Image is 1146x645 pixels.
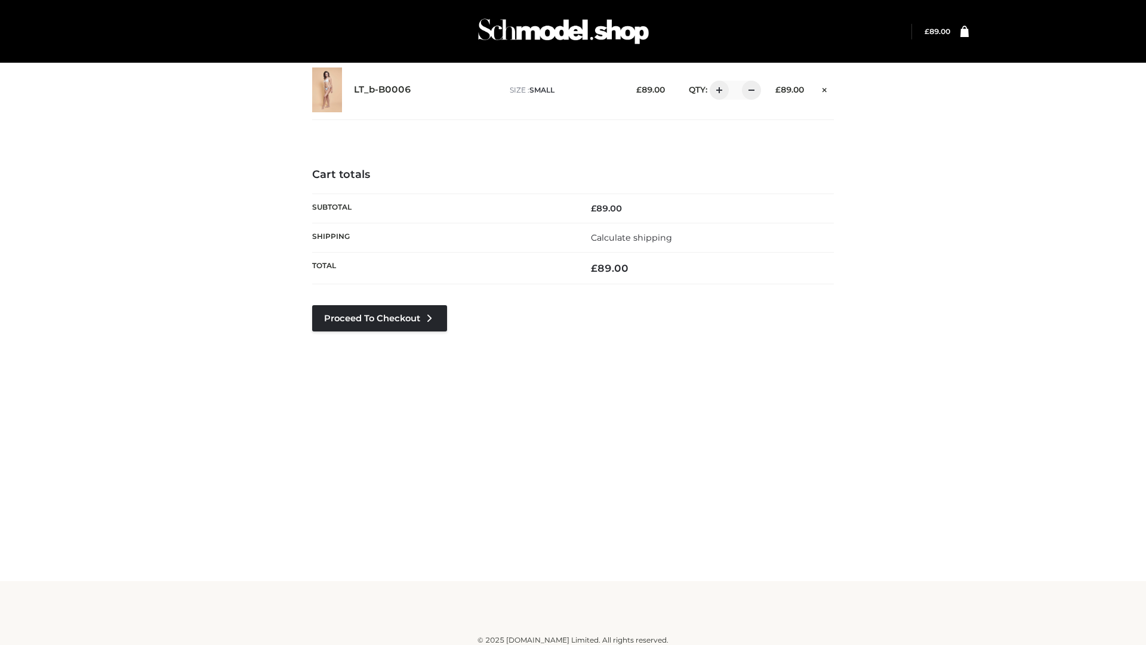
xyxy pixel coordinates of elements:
h4: Cart totals [312,168,834,182]
span: £ [636,85,642,94]
span: SMALL [529,85,554,94]
th: Shipping [312,223,573,252]
img: Schmodel Admin 964 [474,8,653,55]
p: size : [510,85,618,96]
span: £ [925,27,929,36]
span: £ [591,262,597,274]
span: £ [591,203,596,214]
bdi: 89.00 [591,262,629,274]
bdi: 89.00 [591,203,622,214]
span: £ [775,85,781,94]
a: Remove this item [816,81,834,96]
th: Subtotal [312,193,573,223]
a: LT_b-B0006 [354,84,411,96]
a: Calculate shipping [591,232,672,243]
bdi: 89.00 [636,85,665,94]
a: Proceed to Checkout [312,305,447,331]
bdi: 89.00 [925,27,950,36]
a: £89.00 [925,27,950,36]
th: Total [312,253,573,284]
div: QTY: [677,81,757,100]
bdi: 89.00 [775,85,804,94]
